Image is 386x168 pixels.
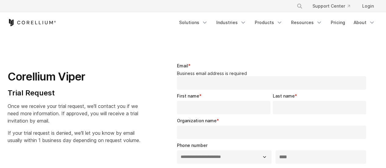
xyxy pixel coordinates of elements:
h1: Corellium Viper [8,70,140,84]
a: Support Center [308,1,355,12]
div: Navigation Menu [175,17,379,28]
span: If your trial request is denied, we'll let you know by email usually within 1 business day depend... [8,130,140,143]
a: About [350,17,379,28]
span: Once we receive your trial request, we'll contact you if we need more information. If approved, y... [8,103,138,124]
a: Industries [213,17,250,28]
span: Phone number [177,143,207,148]
span: Email [177,63,188,68]
span: Organization name [177,118,217,123]
button: Search [294,1,305,12]
a: Resources [287,17,326,28]
a: Login [357,1,379,12]
span: Last name [273,93,295,98]
legend: Business email address is required [177,71,369,76]
h4: Trial Request [8,88,140,98]
div: Navigation Menu [289,1,379,12]
a: Corellium Home [8,19,56,26]
span: First name [177,93,199,98]
a: Pricing [327,17,349,28]
a: Solutions [175,17,211,28]
a: Products [251,17,286,28]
